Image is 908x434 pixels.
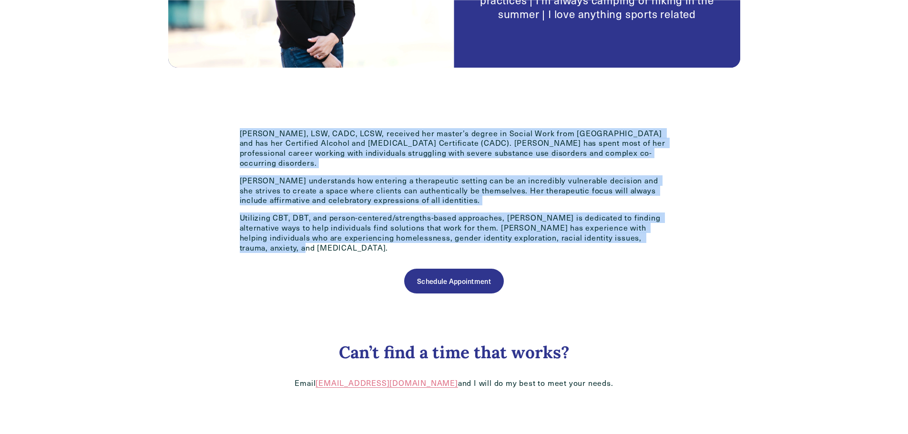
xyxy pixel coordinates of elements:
a: Schedule Appointment [404,269,503,293]
h3: Can’t find a time that works? [240,342,669,363]
p: Utilizing CBT, DBT, and person-centered/strengths-based approaches, [PERSON_NAME] is dedicated to... [240,213,669,252]
a: [EMAIL_ADDRESS][DOMAIN_NAME] [316,378,458,388]
p: [PERSON_NAME] understands how entering a therapeutic setting can be an incredibly vulnerable deci... [240,176,669,205]
p: [PERSON_NAME], LSW, CADC, LCSW, received her master’s degree in Social Work from [GEOGRAPHIC_DATA... [240,129,669,168]
p: Email and I will do my best to meet your needs. [240,378,669,388]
